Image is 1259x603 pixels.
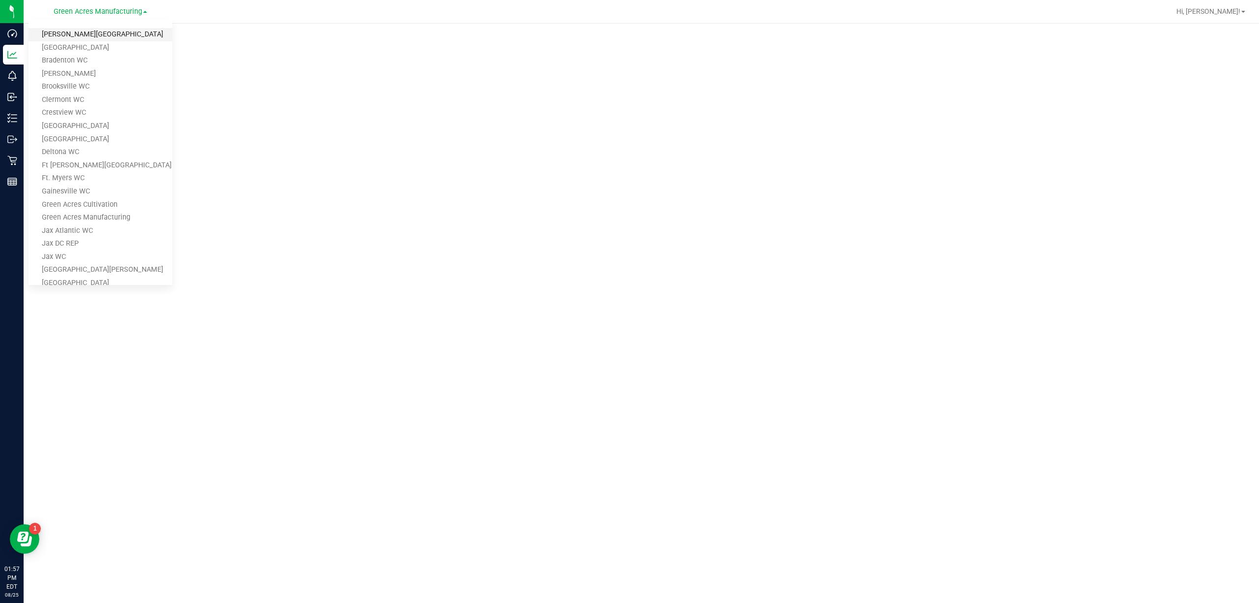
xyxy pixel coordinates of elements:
[29,237,172,251] a: Jax DC REP
[29,198,172,212] a: Green Acres Cultivation
[7,113,17,123] inline-svg: Inventory
[29,146,172,159] a: Deltona WC
[29,28,172,41] a: [PERSON_NAME][GEOGRAPHIC_DATA]
[29,185,172,198] a: Gainesville WC
[7,92,17,102] inline-svg: Inbound
[7,71,17,81] inline-svg: Monitoring
[4,565,19,591] p: 01:57 PM EDT
[29,159,172,172] a: Ft [PERSON_NAME][GEOGRAPHIC_DATA]
[7,29,17,38] inline-svg: Dashboard
[29,251,172,264] a: Jax WC
[29,120,172,133] a: [GEOGRAPHIC_DATA]
[29,277,172,290] a: [GEOGRAPHIC_DATA]
[10,524,39,554] iframe: Resource center
[29,80,172,94] a: Brooksville WC
[29,54,172,67] a: Bradenton WC
[29,523,41,535] iframe: Resource center unread badge
[54,7,142,16] span: Green Acres Manufacturing
[29,172,172,185] a: Ft. Myers WC
[29,106,172,120] a: Crestview WC
[4,591,19,599] p: 08/25
[29,263,172,277] a: [GEOGRAPHIC_DATA][PERSON_NAME]
[29,211,172,224] a: Green Acres Manufacturing
[7,156,17,165] inline-svg: Retail
[1176,7,1240,15] span: Hi, [PERSON_NAME]!
[29,224,172,238] a: Jax Atlantic WC
[7,50,17,60] inline-svg: Analytics
[7,134,17,144] inline-svg: Outbound
[7,177,17,187] inline-svg: Reports
[29,41,172,55] a: [GEOGRAPHIC_DATA]
[29,67,172,81] a: [PERSON_NAME]
[29,133,172,146] a: [GEOGRAPHIC_DATA]
[29,94,172,107] a: Clermont WC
